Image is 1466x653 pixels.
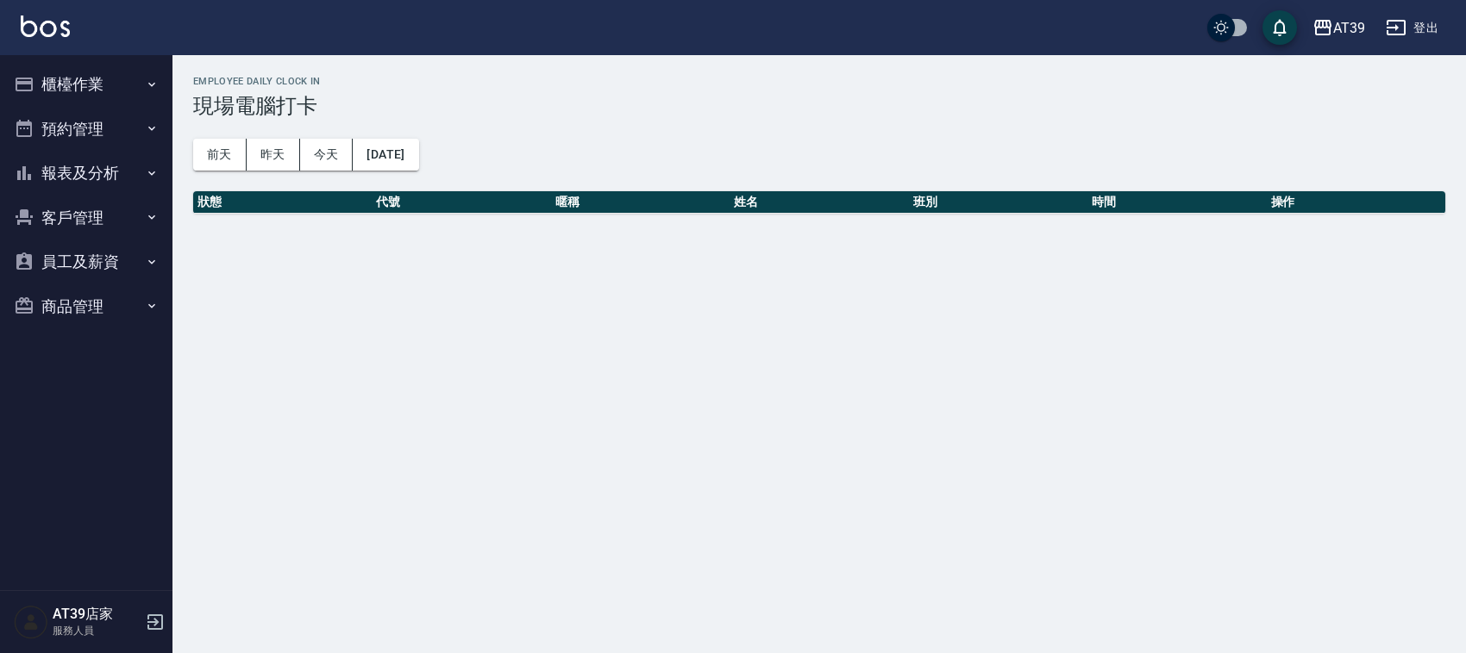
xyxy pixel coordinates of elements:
button: AT39 [1306,10,1372,46]
button: 櫃檯作業 [7,62,166,107]
h3: 現場電腦打卡 [193,94,1445,118]
p: 服務人員 [53,623,141,638]
div: AT39 [1333,17,1365,39]
h2: Employee Daily Clock In [193,76,1445,87]
button: 報表及分析 [7,151,166,196]
th: 班別 [909,191,1087,214]
button: 前天 [193,139,247,171]
button: 客戶管理 [7,196,166,240]
th: 代號 [372,191,550,214]
img: Person [14,605,48,639]
button: 員工及薪資 [7,239,166,284]
button: 預約管理 [7,107,166,152]
button: 商品管理 [7,284,166,329]
button: 今天 [300,139,354,171]
h5: AT39店家 [53,606,141,623]
th: 暱稱 [551,191,730,214]
button: 登出 [1379,12,1445,44]
th: 姓名 [730,191,908,214]
button: 昨天 [247,139,300,171]
button: [DATE] [353,139,418,171]
th: 操作 [1267,191,1445,214]
img: Logo [21,16,70,37]
th: 狀態 [193,191,372,214]
button: save [1262,10,1297,45]
th: 時間 [1087,191,1266,214]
